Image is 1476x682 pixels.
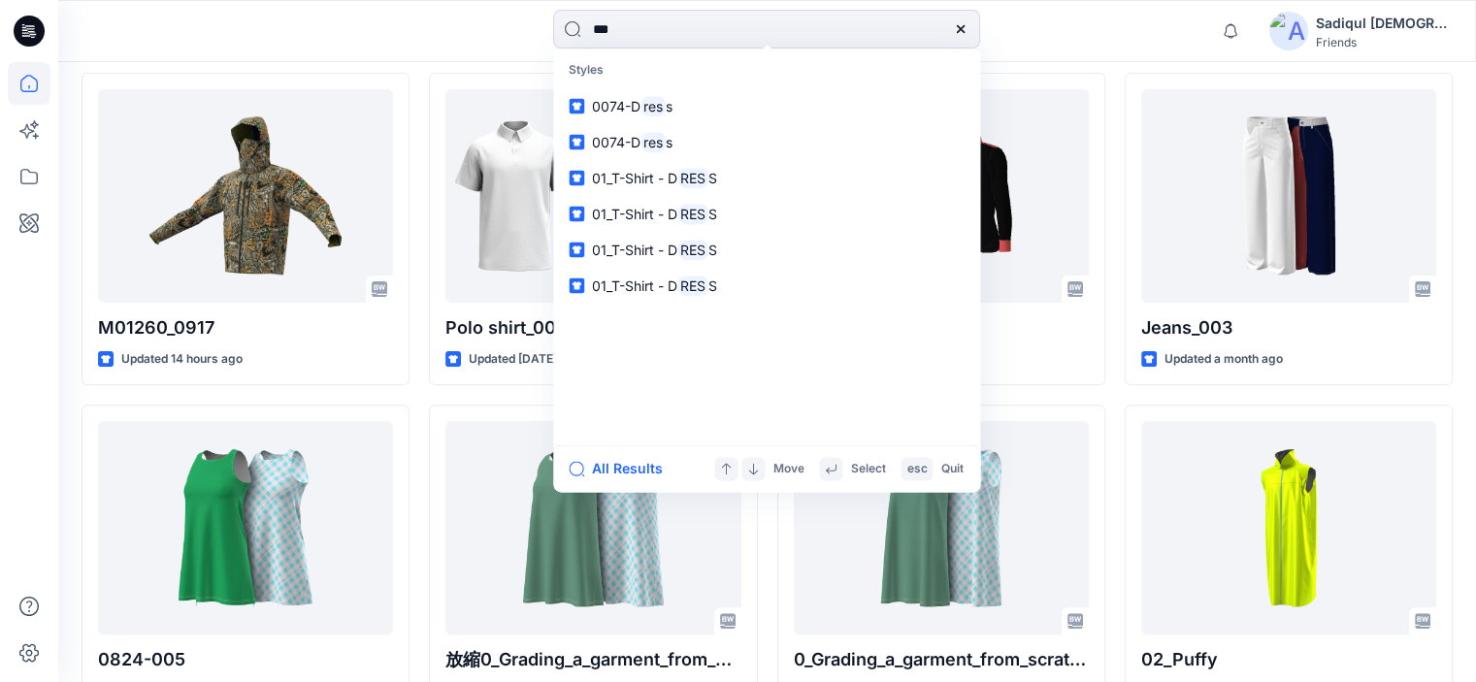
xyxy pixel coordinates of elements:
div: Sadiqul [DEMOGRAPHIC_DATA] [1316,12,1452,35]
span: 01_T-Shirt - D [592,170,677,186]
a: Polo shirt_001 [445,89,740,303]
p: 0_Grading_a_garment_from_scratch_-_Garment [794,646,1089,673]
span: S [708,242,717,258]
p: Select [850,459,885,479]
a: 0_Grading_a_garment_from_scratch_-_Garment [794,421,1089,634]
mark: RES [677,275,708,297]
mark: RES [677,203,708,225]
p: Jeans_003 [1141,314,1436,341]
p: M01260_0917 [98,314,393,341]
a: M01260_0917 [98,89,393,303]
a: 01_T-Shirt - DRESS [557,232,976,268]
span: 01_T-Shirt - D [592,277,677,294]
span: 0074-D [592,98,640,114]
span: s [666,98,672,114]
a: 01_T-Shirt - DRESS [557,160,976,196]
mark: res [640,95,666,117]
mark: res [640,131,666,153]
p: Updated 14 hours ago [121,349,243,370]
a: 01_T-Shirt - DRESS [557,268,976,304]
a: 0074-Dress [557,88,976,124]
a: 0824-005 [98,421,393,634]
mark: RES [677,239,708,261]
p: Updated [DATE] [469,349,557,370]
p: 0824-005 [98,646,393,673]
span: s [666,134,672,150]
span: 0074-D [592,134,640,150]
div: Friends [1316,35,1452,49]
button: All Results [569,457,675,480]
p: 02_Puffy [1141,646,1436,673]
span: S [708,206,717,222]
a: Jeans_003 [1141,89,1436,303]
a: 放縮0_Grading_a_garment_from_scratch_-_Garment [445,421,740,634]
p: Move [772,459,804,479]
p: 放縮0_Grading_a_garment_from_scratch_-_Garment [445,646,740,673]
mark: RES [677,167,708,189]
span: S [708,170,717,186]
p: Quit [940,459,963,479]
span: 01_T-Shirt - D [592,242,677,258]
p: Polo shirt_001 [445,314,740,341]
span: S [708,277,717,294]
img: avatar [1269,12,1308,50]
a: 0074-Dress [557,124,976,160]
p: Updated a month ago [1164,349,1283,370]
p: Styles [557,52,976,88]
span: 01_T-Shirt - D [592,206,677,222]
a: 01_T-Shirt - DRESS [557,196,976,232]
p: esc [906,459,927,479]
a: 02_Puffy [1141,421,1436,634]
